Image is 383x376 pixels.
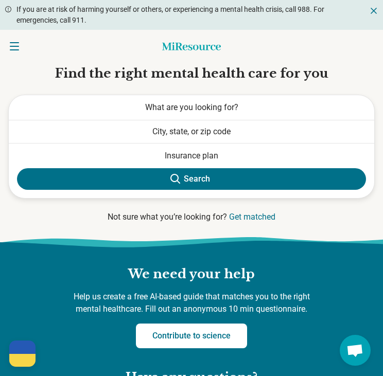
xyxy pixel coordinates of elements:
button: What are you looking for? [9,95,374,120]
button: Dismiss [369,4,379,16]
a: Get matched [229,212,275,222]
p: If you are at risk of harming yourself or others, or experiencing a mental health crisis, call 98... [16,4,364,26]
div: Open chat [340,335,371,366]
button: City, state, or zip code [9,120,374,143]
button: Show suggestions [9,144,374,168]
span: What are you looking for? [145,102,238,112]
p: Help us create a free AI-based guide that matches you to the right mental healthcare. Fill out an... [12,291,371,315]
button: Open navigation [8,40,21,52]
a: Home page [162,38,221,55]
a: Contribute to science [136,324,247,348]
button: Search [17,168,366,190]
h2: We need your help [12,265,371,283]
h1: Find the right mental health care for you [8,65,375,82]
p: Not sure what you’re looking for? [8,211,375,223]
